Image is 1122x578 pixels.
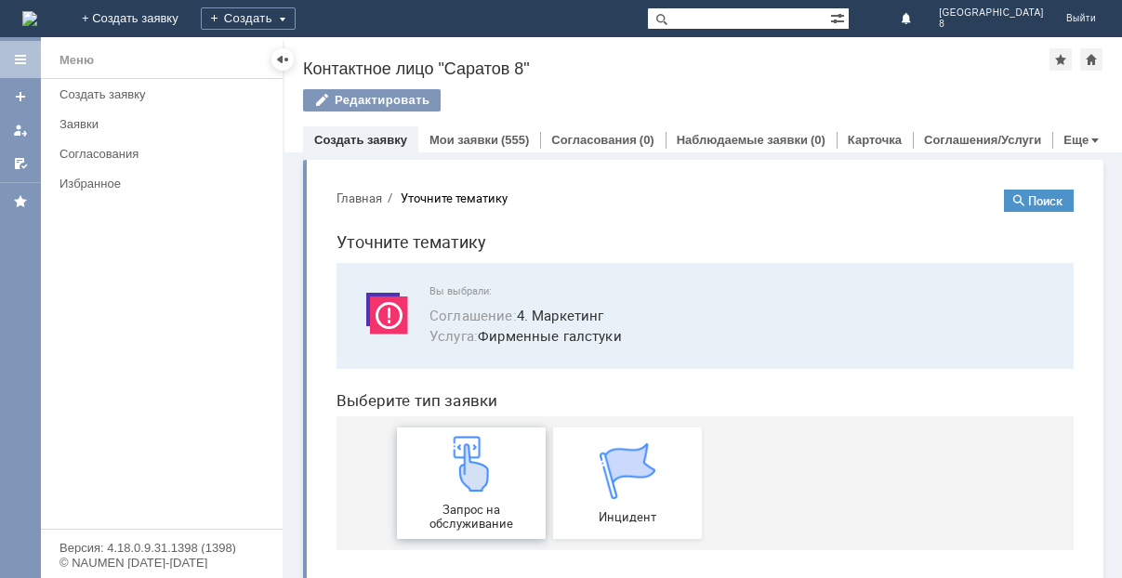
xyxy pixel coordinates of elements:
div: Версия: 4.18.0.9.31.1398 (1398) [59,542,264,554]
button: Главная [15,15,60,32]
a: Мои согласования [6,149,35,178]
div: (0) [640,133,654,147]
span: Инцидент [237,335,375,349]
span: Фирменные галстуки [108,151,730,172]
span: Вы выбрали: [108,111,730,123]
div: (555) [501,133,529,147]
button: Поиск [682,15,752,37]
img: logo [22,11,37,26]
div: Контактное лицо "Саратов 8" [303,59,1049,78]
img: get23c147a1b4124cbfa18e19f2abec5e8f [122,261,178,317]
a: Создать заявку [6,82,35,112]
span: Запрос на обслуживание [81,328,218,356]
a: Мои заявки [429,133,498,147]
div: © NAUMEN [DATE]-[DATE] [59,557,264,569]
span: 8 [939,19,1044,30]
a: Перейти на домашнюю страницу [22,11,37,26]
a: Мои заявки [6,115,35,145]
a: Создать заявку [314,133,407,147]
div: Заявки [59,117,271,131]
div: Скрыть меню [271,48,294,71]
header: Выберите тип заявки [15,217,752,235]
h1: Уточните тематику [15,54,752,81]
div: Меню [59,49,94,72]
div: Добавить в избранное [1049,48,1072,71]
img: svg%3E [37,111,93,166]
button: Соглашение:4. Маркетинг [108,130,282,151]
span: Услуга : [108,151,156,170]
span: Соглашение : [108,131,195,150]
a: Наблюдаемые заявки [677,133,808,147]
a: Соглашения/Услуги [924,133,1041,147]
a: Создать заявку [52,80,279,109]
a: Карточка [848,133,902,147]
div: Создать заявку [59,87,271,101]
div: Избранное [59,177,251,190]
a: Согласования [52,139,279,168]
span: [GEOGRAPHIC_DATA] [939,7,1044,19]
img: get067d4ba7cf7247ad92597448b2db9300 [278,269,334,324]
a: Запрос на обслуживание [75,253,224,364]
a: Заявки [52,110,279,138]
a: Еще [1063,133,1089,147]
div: Сделать домашней страницей [1080,48,1102,71]
div: (0) [811,133,825,147]
div: Согласования [59,147,271,161]
span: Расширенный поиск [830,8,849,26]
a: Инцидент [231,253,380,364]
div: Создать [201,7,296,30]
div: Уточните тематику [79,17,186,31]
a: Согласования [551,133,637,147]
